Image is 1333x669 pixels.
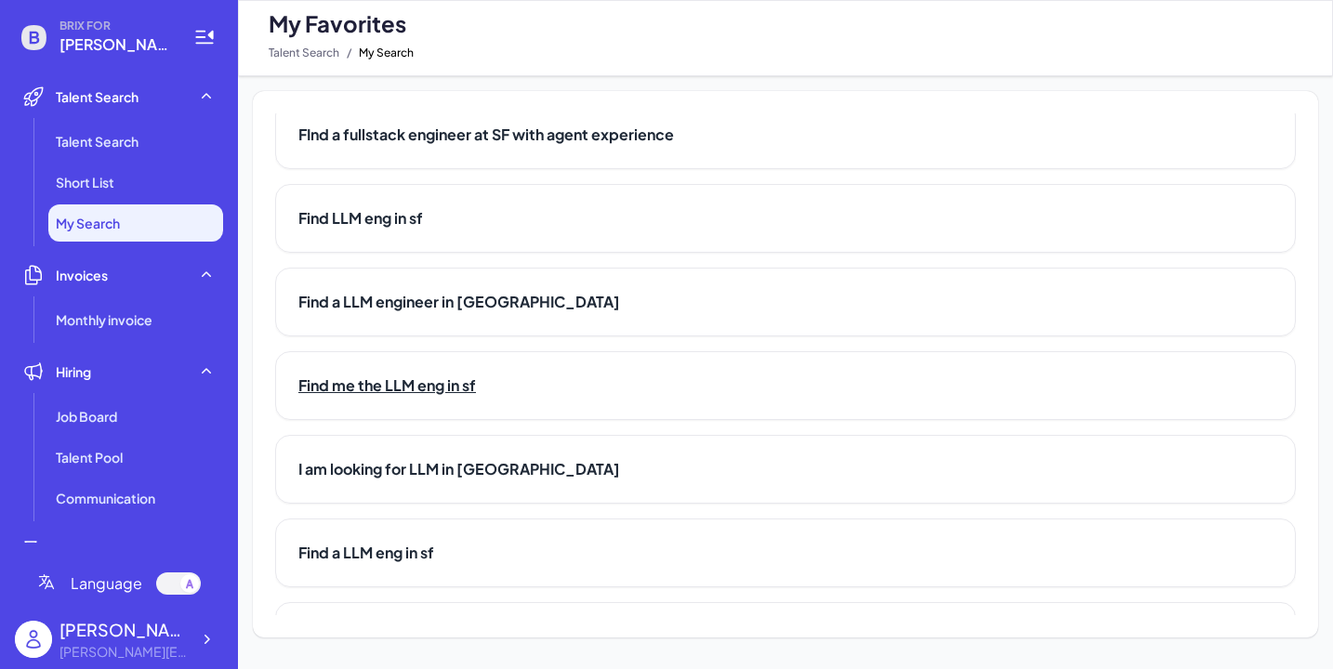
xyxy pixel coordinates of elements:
span: BRIX FOR [59,19,171,33]
span: Talent Pool [56,448,123,466]
span: Monthly invoice [56,310,152,329]
span: My Search [56,214,120,232]
h2: Find a LLM engineer in [GEOGRAPHIC_DATA] [298,291,1273,313]
img: user_logo.png [15,621,52,658]
span: Communication [56,489,155,507]
div: Alex Alexa [59,617,190,642]
span: My Search [359,42,414,64]
h2: I am looking for LLM in [GEOGRAPHIC_DATA] [298,458,1273,480]
span: Short List [56,173,114,191]
div: alex@joinbrix.com [59,642,190,662]
h2: Find LLM eng in sf [298,207,1273,230]
span: Talent Search [56,87,139,106]
span: alex@joinbrix.com [59,33,171,56]
span: Talent Search [269,42,339,64]
span: Language [71,572,142,595]
h2: FInd a fullstack engineer at SF with agent experience [298,124,1273,146]
span: Enterprise Settings [56,541,175,559]
span: / [347,42,351,64]
h2: Find me the LLM eng in sf [298,374,1273,397]
h2: Find a LLM eng in sf [298,542,1273,564]
span: Invoices [56,266,108,284]
span: Hiring [56,362,91,381]
span: My Favorites [269,8,406,38]
span: Job Board [56,407,117,426]
span: Talent Search [56,132,139,151]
